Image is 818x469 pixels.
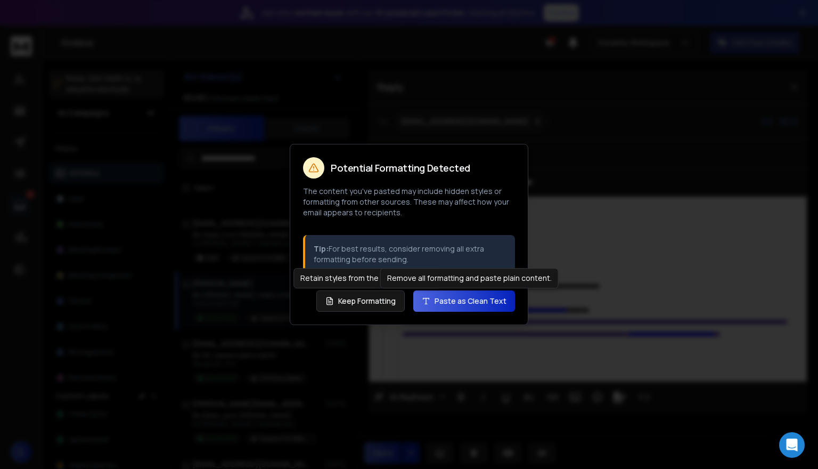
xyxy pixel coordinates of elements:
div: Retain styles from the original source. [293,268,441,288]
strong: Tip: [314,244,329,254]
div: Open Intercom Messenger [779,432,805,458]
button: Paste as Clean Text [413,290,515,312]
button: Keep Formatting [316,290,405,312]
h2: Potential Formatting Detected [331,163,470,173]
div: Remove all formatting and paste plain content. [380,268,559,288]
p: The content you've pasted may include hidden styles or formatting from other sources. These may a... [303,186,515,218]
p: For best results, consider removing all extra formatting before sending. [314,244,506,265]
